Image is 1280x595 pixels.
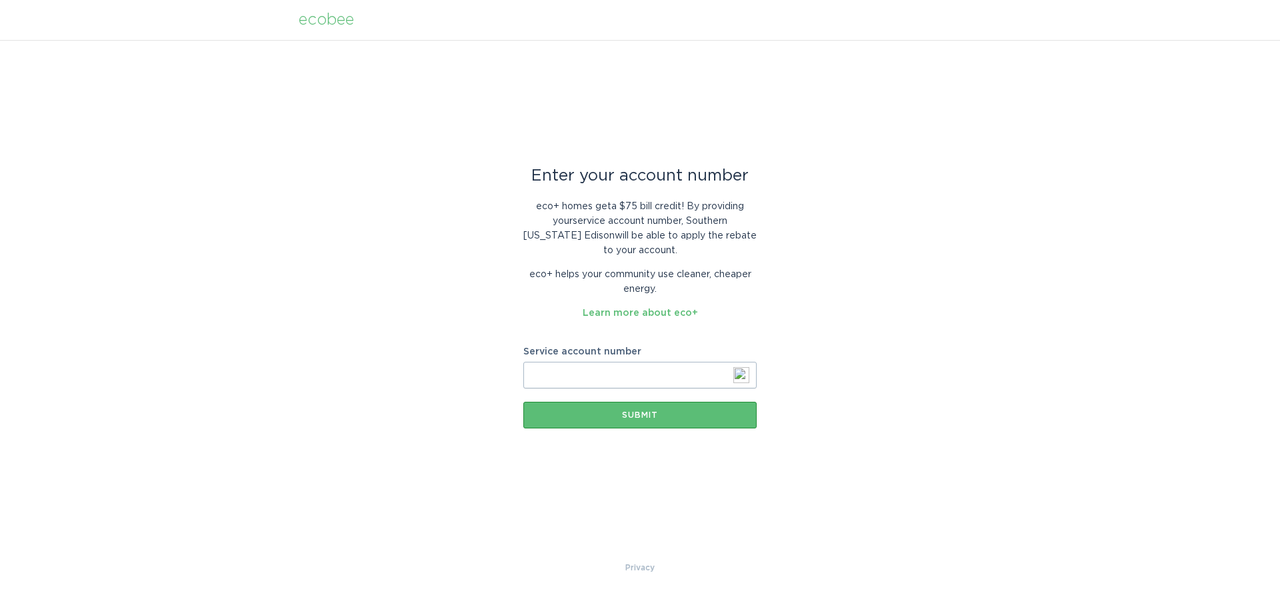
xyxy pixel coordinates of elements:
[530,411,750,419] div: Submit
[733,367,749,383] img: npw-badge-icon-locked.svg
[523,199,757,258] p: eco+ homes get a $75 bill credit ! By providing your service account number , Southern [US_STATE]...
[523,267,757,297] p: eco+ helps your community use cleaner, cheaper energy.
[523,169,757,183] div: Enter your account number
[523,402,757,428] button: Submit
[583,308,698,318] a: Learn more about eco+
[299,13,354,27] div: ecobee
[523,347,757,356] label: Service account number
[625,560,655,575] a: Privacy Policy & Terms of Use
